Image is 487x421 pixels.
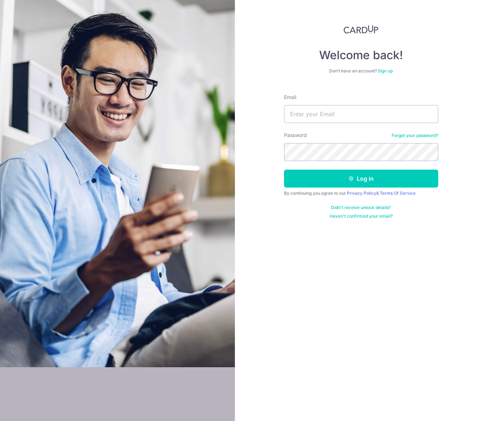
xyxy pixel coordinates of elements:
[284,94,296,101] label: Email
[331,205,391,210] a: Didn't receive unlock details?
[284,170,438,188] button: Log in
[284,190,438,196] div: By continuing you agree to our &
[347,190,376,196] a: Privacy Policy
[392,133,438,138] a: Forgot your password?
[330,213,393,219] a: Haven't confirmed your email?
[284,132,307,139] label: Password
[378,68,393,74] a: Sign up
[284,105,438,123] input: Enter your Email
[344,25,379,34] img: CardUp Logo
[380,190,416,196] a: Terms Of Service
[284,68,438,74] div: Don’t have an account?
[284,48,438,62] h4: Welcome back!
